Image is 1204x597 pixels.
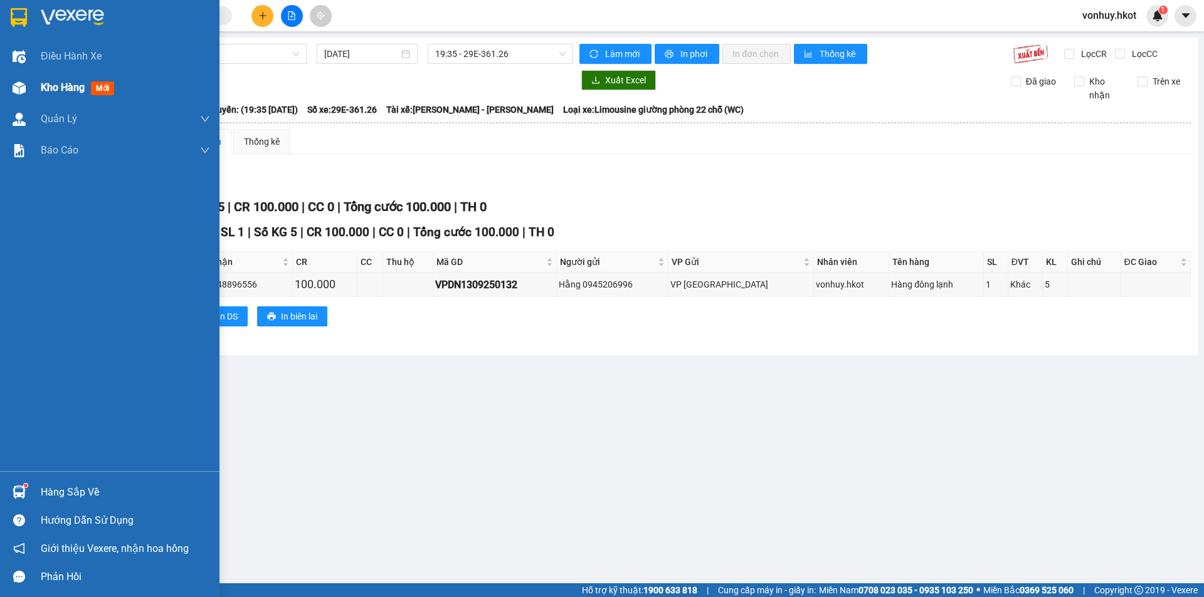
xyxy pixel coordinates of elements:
span: Điều hành xe [41,48,102,64]
span: CR 100.000 [234,199,298,214]
button: printerIn phơi [655,44,719,64]
span: ĐC Giao [1124,255,1177,269]
span: | [300,225,304,239]
button: In đơn chọn [722,44,791,64]
span: Hỗ trợ kỹ thuật: [582,583,697,597]
button: printerIn biên lai [257,306,327,326]
div: 5 [1045,278,1065,291]
span: plus [258,11,267,20]
th: SL [984,252,1008,273]
th: Nhân viên [814,252,889,273]
span: Báo cáo [41,142,78,158]
span: down [200,114,210,124]
span: Mã GD [436,255,544,269]
th: Thu hộ [383,252,433,273]
span: | [248,225,251,239]
button: printerIn DS [194,306,248,326]
span: Miền Bắc [983,583,1074,597]
span: | [302,199,305,214]
button: downloadXuất Excel [581,70,656,90]
span: message [13,571,25,583]
button: aim [310,5,332,27]
div: Hàng đông lạnh [891,278,981,291]
span: Tổng cước 100.000 [344,199,451,214]
strong: 0369 525 060 [1020,585,1074,595]
button: bar-chartThống kê [794,44,867,64]
th: KL [1043,252,1068,273]
span: | [407,225,410,239]
div: Thống kê [244,135,280,148]
th: CC [357,252,383,273]
span: Giới thiệu Vexere, nhận hoa hồng [41,541,189,556]
span: Miền Nam [819,583,973,597]
span: sync [589,49,600,60]
span: bar-chart [804,49,815,60]
span: down [200,145,210,155]
span: Người nhận [185,255,280,269]
img: solution-icon [13,144,26,157]
div: VPDN1309250132 [435,277,554,293]
span: file-add [287,11,296,20]
span: TH 0 [529,225,554,239]
div: 100.000 [295,276,355,293]
input: 13/09/2025 [324,47,399,61]
span: Cung cấp máy in - giấy in: [718,583,816,597]
span: Lọc CC [1127,47,1159,61]
th: ĐVT [1008,252,1043,273]
span: | [228,199,231,214]
span: Kho hàng [41,81,85,93]
span: Tổng cước 100.000 [413,225,519,239]
span: printer [267,312,276,322]
strong: 0708 023 035 - 0935 103 250 [858,585,973,595]
img: 9k= [1013,44,1048,64]
span: ⚪️ [976,588,980,593]
span: Lọc CR [1076,47,1109,61]
span: Xuất Excel [605,73,646,87]
div: 1 [986,278,1006,291]
img: warehouse-icon [13,113,26,126]
strong: 1900 633 818 [643,585,697,595]
span: copyright [1134,586,1143,594]
div: Phản hồi [41,568,210,586]
span: In biên lai [281,309,317,323]
span: VP Gửi [672,255,801,269]
span: Làm mới [605,47,642,61]
span: Kho nhận [1084,75,1128,102]
th: CR [293,252,357,273]
img: warehouse-icon [13,50,26,63]
button: syncLàm mới [579,44,652,64]
span: CC 0 [379,225,404,239]
span: | [337,199,341,214]
div: VP [GEOGRAPHIC_DATA] [670,278,811,291]
div: Hàng sắp về [41,483,210,502]
span: | [454,199,457,214]
span: TH 0 [460,199,487,214]
span: printer [665,49,675,60]
div: vonhuy.hkot [816,278,887,291]
sup: 1 [1159,6,1168,14]
div: Hướng dẫn sử dụng [41,511,210,530]
span: | [707,583,709,597]
button: plus [251,5,273,27]
span: 19:35 - 29E-361.26 [435,44,566,63]
sup: 1 [24,484,28,487]
span: | [1083,583,1085,597]
span: Đã giao [1021,75,1061,88]
img: logo-vxr [11,8,27,27]
th: Ghi chú [1068,252,1121,273]
div: Hằng 0945206996 [559,278,666,291]
div: Quân 0948896556 [184,278,290,291]
span: Thống kê [820,47,857,61]
span: Loại xe: Limousine giường phòng 22 chỗ (WC) [563,103,744,117]
td: VP Đà Nẵng [668,273,814,297]
span: Tài xế: [PERSON_NAME] - [PERSON_NAME] [386,103,554,117]
span: In phơi [680,47,709,61]
span: aim [316,11,325,20]
span: question-circle [13,514,25,526]
button: caret-down [1175,5,1196,27]
th: Tên hàng [889,252,984,273]
span: mới [91,81,114,95]
span: Chuyến: (19:35 [DATE]) [206,103,298,117]
span: CR 100.000 [307,225,369,239]
span: 1 [1161,6,1165,14]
